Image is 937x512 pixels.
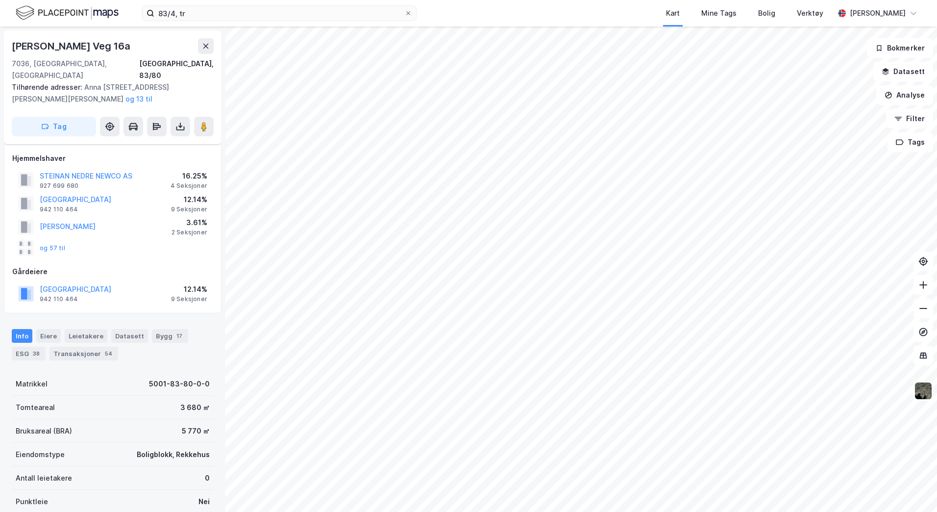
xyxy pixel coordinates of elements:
div: 927 699 680 [40,182,78,190]
div: 9 Seksjoner [171,205,207,213]
button: Tag [12,117,96,136]
div: Boligblokk, Rekkehus [137,449,210,461]
div: Matrikkel [16,378,48,390]
div: 54 [103,349,114,358]
div: 16.25% [171,170,207,182]
div: Mine Tags [701,7,737,19]
div: Gårdeiere [12,266,213,278]
div: Antall leietakere [16,472,72,484]
div: 0 [205,472,210,484]
button: Tags [888,132,933,152]
div: Bolig [758,7,775,19]
div: Transaksjoner [49,347,118,360]
button: Datasett [873,62,933,81]
div: 5 770 ㎡ [182,425,210,437]
button: Analyse [876,85,933,105]
div: ESG [12,347,46,360]
img: 9k= [914,382,933,400]
div: Bruksareal (BRA) [16,425,72,437]
div: 4 Seksjoner [171,182,207,190]
div: 3 680 ㎡ [180,402,210,413]
div: 12.14% [171,283,207,295]
div: 12.14% [171,194,207,205]
div: Info [12,329,32,343]
div: Bygg [152,329,188,343]
div: Verktøy [797,7,823,19]
button: Filter [886,109,933,128]
div: Hjemmelshaver [12,153,213,164]
div: Kart [666,7,680,19]
img: logo.f888ab2527a4732fd821a326f86c7f29.svg [16,4,119,22]
div: Datasett [111,329,148,343]
div: 17 [174,331,184,341]
input: Søk på adresse, matrikkel, gårdeiere, leietakere eller personer [154,6,404,21]
div: Anna [STREET_ADDRESS][PERSON_NAME][PERSON_NAME] [12,81,206,105]
div: Tomteareal [16,402,55,413]
div: Eiendomstype [16,449,65,461]
div: 2 Seksjoner [172,229,207,236]
div: Kontrollprogram for chat [888,465,937,512]
div: Punktleie [16,496,48,508]
div: [GEOGRAPHIC_DATA], 83/80 [139,58,214,81]
div: 3.61% [172,217,207,229]
div: 942 110 464 [40,205,78,213]
div: Nei [198,496,210,508]
div: Leietakere [65,329,107,343]
div: 5001-83-80-0-0 [149,378,210,390]
div: 7036, [GEOGRAPHIC_DATA], [GEOGRAPHIC_DATA] [12,58,139,81]
div: [PERSON_NAME] Veg 16a [12,38,132,54]
span: Tilhørende adresser: [12,83,84,91]
div: 9 Seksjoner [171,295,207,303]
div: 942 110 464 [40,295,78,303]
div: [PERSON_NAME] [850,7,906,19]
div: 38 [31,349,42,358]
iframe: Chat Widget [888,465,937,512]
button: Bokmerker [867,38,933,58]
div: Eiere [36,329,61,343]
